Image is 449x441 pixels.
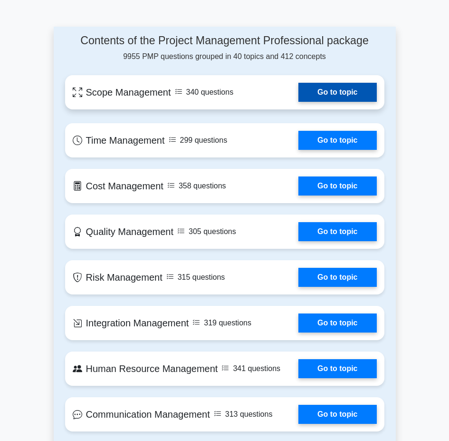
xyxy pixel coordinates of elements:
[298,359,376,378] a: Go to topic
[298,176,376,196] a: Go to topic
[298,222,376,241] a: Go to topic
[298,405,376,424] a: Go to topic
[298,314,376,333] a: Go to topic
[65,34,384,63] div: 9955 PMP questions grouped in 40 topics and 412 concepts
[298,131,376,150] a: Go to topic
[65,34,384,48] h4: Contents of the Project Management Professional package
[298,83,376,102] a: Go to topic
[298,268,376,287] a: Go to topic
